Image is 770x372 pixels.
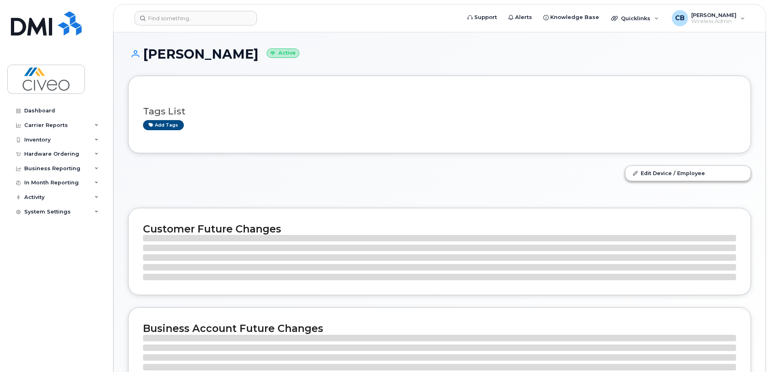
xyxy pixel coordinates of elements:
h2: Business Account Future Changes [143,322,736,334]
h1: [PERSON_NAME] [128,47,751,61]
a: Edit Device / Employee [625,166,751,180]
h2: Customer Future Changes [143,223,736,235]
small: Active [267,49,299,58]
a: Add tags [143,120,184,130]
h3: Tags List [143,106,736,116]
